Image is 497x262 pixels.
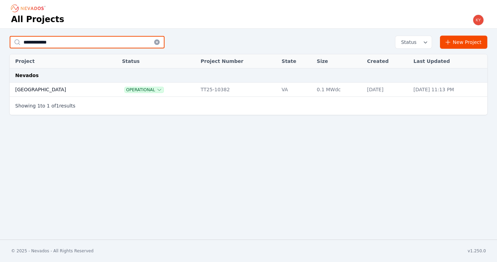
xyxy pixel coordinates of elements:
span: 1 [56,103,59,109]
th: Last Updated [410,54,487,68]
th: Created [364,54,410,68]
td: [DATE] [364,83,410,97]
nav: Breadcrumb [11,3,48,14]
div: v1.250.0 [468,248,486,254]
td: 0.1 MWdc [313,83,364,97]
button: Status [395,36,432,48]
td: [GEOGRAPHIC_DATA] [10,83,107,97]
th: Project [10,54,107,68]
a: New Project [440,36,487,49]
span: Status [398,39,416,46]
td: TT25-10382 [197,83,278,97]
th: State [278,54,313,68]
td: VA [278,83,313,97]
th: Size [313,54,364,68]
th: Status [119,54,197,68]
img: kyle.macdougall@nevados.solar [473,15,484,26]
button: Operational [125,87,163,93]
span: 1 [47,103,50,109]
tr: [GEOGRAPHIC_DATA]OperationalTT25-10382VA0.1 MWdc[DATE][DATE] 11:13 PM [10,83,487,97]
div: © 2025 - Nevados - All Rights Reserved [11,248,94,254]
p: Showing to of results [15,102,75,109]
span: 1 [37,103,40,109]
td: [DATE] 11:13 PM [410,83,487,97]
th: Project Number [197,54,278,68]
h1: All Projects [11,14,64,25]
td: Nevados [10,68,487,83]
